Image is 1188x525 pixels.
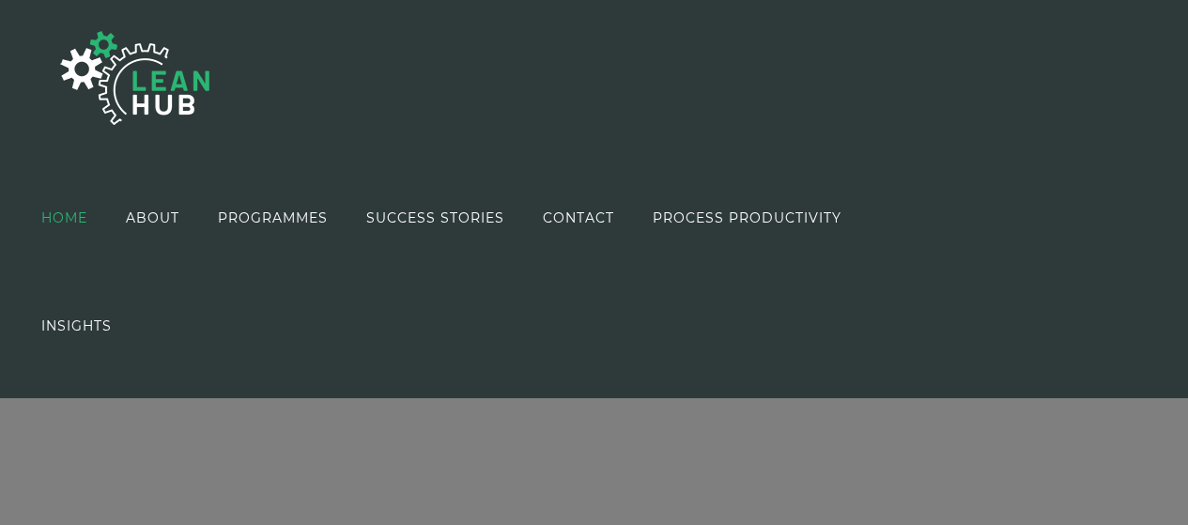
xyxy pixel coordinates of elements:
[218,211,328,224] span: PROGRAMMES
[218,163,328,271] a: PROGRAMMES
[41,319,112,332] span: INSIGHTS
[41,163,87,271] a: HOME
[41,163,931,379] nav: Main Menu
[41,211,87,224] span: HOME
[126,163,179,271] a: ABOUT
[653,211,841,224] span: PROCESS PRODUCTIVITY
[41,271,112,379] a: INSIGHTS
[543,163,614,271] a: CONTACT
[41,11,229,145] img: The Lean Hub | Optimising productivity with Lean Logo
[653,163,841,271] a: PROCESS PRODUCTIVITY
[126,211,179,224] span: ABOUT
[366,163,504,271] a: SUCCESS STORIES
[366,211,504,224] span: SUCCESS STORIES
[543,211,614,224] span: CONTACT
